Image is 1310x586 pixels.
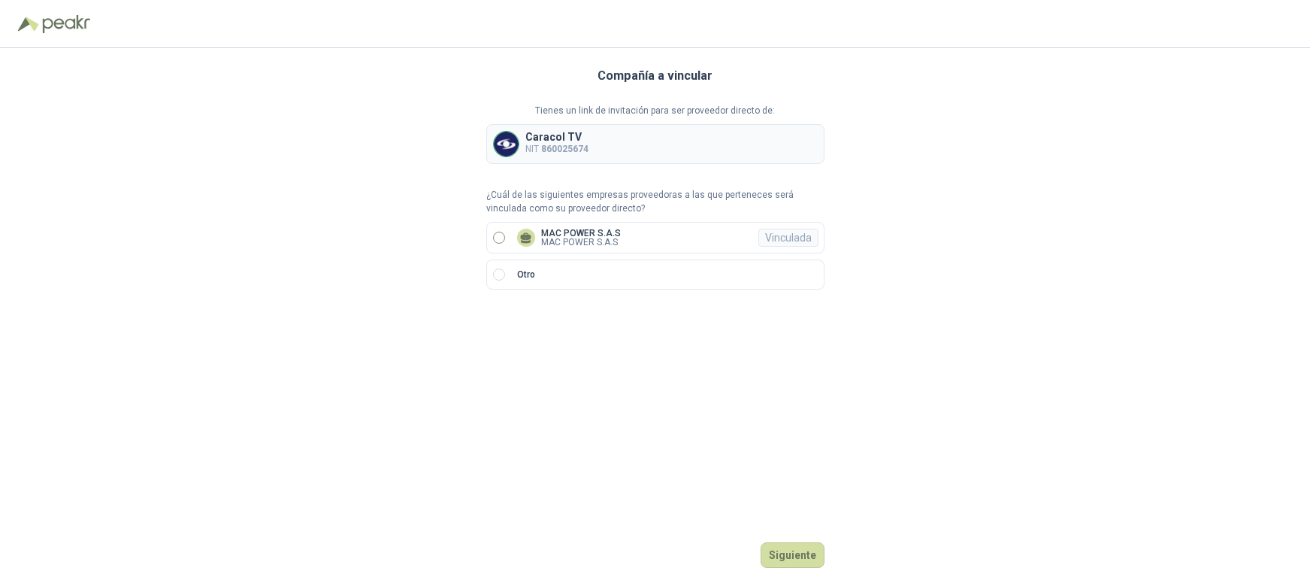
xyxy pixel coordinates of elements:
img: Company Logo [494,132,519,156]
p: ¿Cuál de las siguientes empresas proveedoras a las que perteneces será vinculada como su proveedo... [486,188,824,217]
p: Tienes un link de invitación para ser proveedor directo de: [486,104,824,118]
img: Logo [18,17,39,32]
p: NIT [525,142,588,156]
img: Peakr [42,15,90,33]
p: Otro [517,268,535,282]
div: Vinculada [758,229,818,247]
h3: Compañía a vincular [598,66,712,86]
p: Caracol TV [525,132,588,142]
p: MAC POWER S.A.S [541,238,621,247]
button: Siguiente [761,542,824,568]
b: 860025674 [541,144,588,154]
p: MAC POWER S.A.S [541,229,621,238]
